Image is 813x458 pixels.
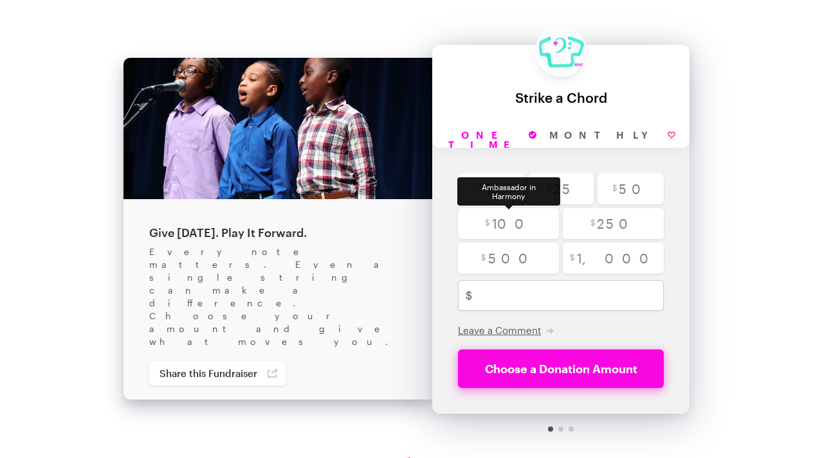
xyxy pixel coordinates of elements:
[149,361,286,385] a: Share this Fundraiser
[458,324,554,337] button: Leave a Comment
[149,245,406,348] div: Every note matters. Even a single string can make a difference. Choose your amount and give what ...
[123,58,432,199] img: 5B98D58D-8E6D-4763-AFEA-6CD1BFEBFFEA.jpeg
[458,324,541,336] span: Leave a Comment
[458,349,664,388] button: Choose a Donation Amount
[149,225,406,240] div: Give [DATE]. Play It Forward.
[445,90,677,105] div: Strike a Chord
